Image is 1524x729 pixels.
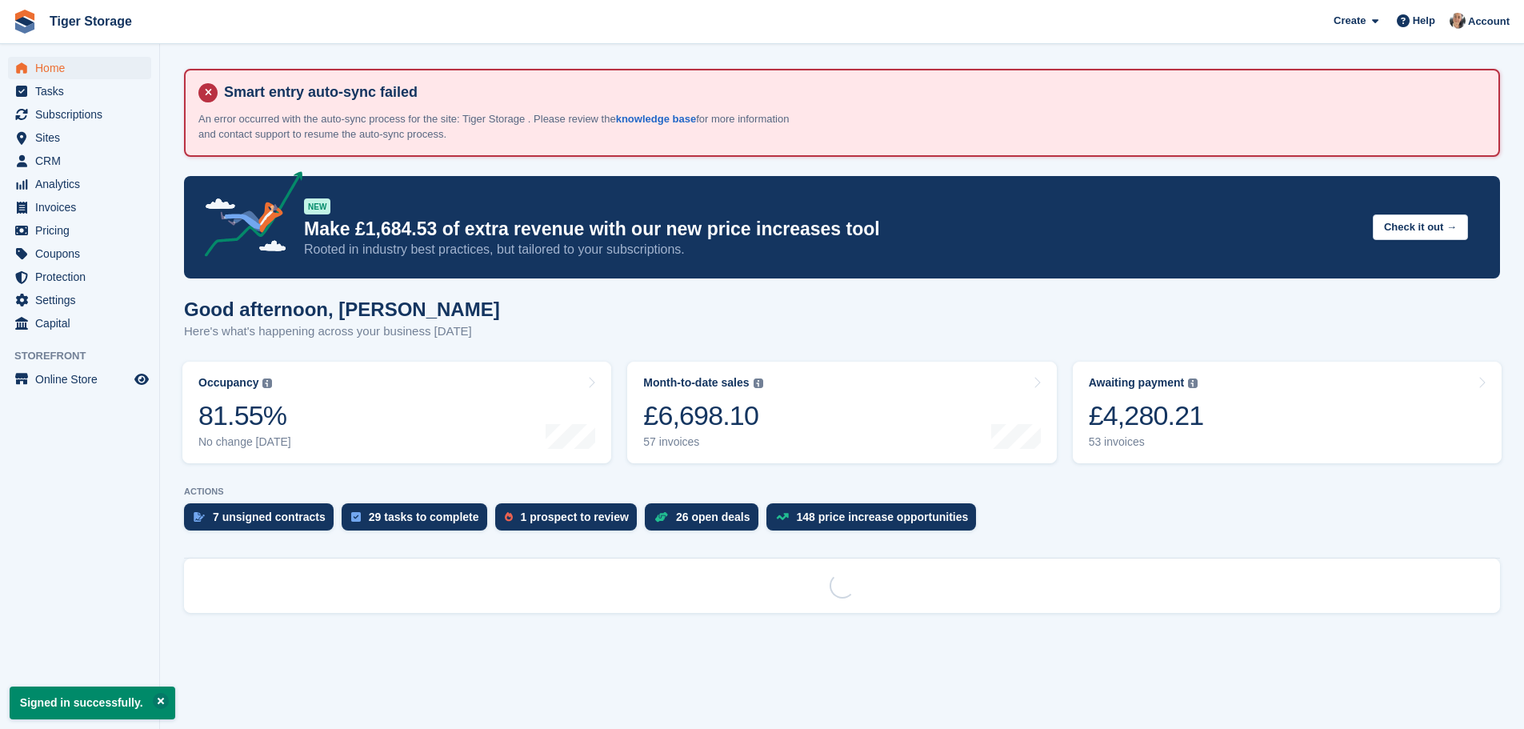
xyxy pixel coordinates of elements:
[8,80,151,102] a: menu
[1089,435,1204,449] div: 53 invoices
[8,126,151,149] a: menu
[521,511,629,523] div: 1 prospect to review
[184,298,500,320] h1: Good afternoon, [PERSON_NAME]
[654,511,668,523] img: deal-1b604bf984904fb50ccaf53a9ad4b4a5d6e5aea283cecdc64d6e3604feb123c2.svg
[1468,14,1510,30] span: Account
[797,511,969,523] div: 148 price increase opportunities
[1089,376,1185,390] div: Awaiting payment
[304,218,1360,241] p: Make £1,684.53 of extra revenue with our new price increases tool
[35,266,131,288] span: Protection
[351,512,361,522] img: task-75834270c22a3079a89374b754ae025e5fb1db73e45f91037f5363f120a921f8.svg
[8,196,151,218] a: menu
[35,196,131,218] span: Invoices
[191,171,303,262] img: price-adjustments-announcement-icon-8257ccfd72463d97f412b2fc003d46551f7dbcb40ab6d574587a9cd5c0d94...
[213,511,326,523] div: 7 unsigned contracts
[8,150,151,172] a: menu
[304,241,1360,258] p: Rooted in industry best practices, but tailored to your subscriptions.
[8,242,151,265] a: menu
[184,503,342,539] a: 7 unsigned contracts
[35,219,131,242] span: Pricing
[8,57,151,79] a: menu
[35,103,131,126] span: Subscriptions
[262,379,272,388] img: icon-info-grey-7440780725fd019a000dd9b08b2336e03edf1995a4989e88bcd33f0948082b44.svg
[35,368,131,391] span: Online Store
[35,312,131,334] span: Capital
[643,376,749,390] div: Month-to-date sales
[198,435,291,449] div: No change [DATE]
[1334,13,1366,29] span: Create
[8,312,151,334] a: menu
[627,362,1056,463] a: Month-to-date sales £6,698.10 57 invoices
[8,289,151,311] a: menu
[754,379,763,388] img: icon-info-grey-7440780725fd019a000dd9b08b2336e03edf1995a4989e88bcd33f0948082b44.svg
[184,322,500,341] p: Here's what's happening across your business [DATE]
[14,348,159,364] span: Storefront
[132,370,151,389] a: Preview store
[369,511,479,523] div: 29 tasks to complete
[194,512,205,522] img: contract_signature_icon-13c848040528278c33f63329250d36e43548de30e8caae1d1a13099fd9432cc5.svg
[198,111,798,142] p: An error occurred with the auto-sync process for the site: Tiger Storage . Please review the for ...
[1413,13,1435,29] span: Help
[1073,362,1502,463] a: Awaiting payment £4,280.21 53 invoices
[35,126,131,149] span: Sites
[35,289,131,311] span: Settings
[35,242,131,265] span: Coupons
[184,487,1500,497] p: ACTIONS
[8,219,151,242] a: menu
[198,376,258,390] div: Occupancy
[198,399,291,432] div: 81.55%
[505,512,513,522] img: prospect-51fa495bee0391a8d652442698ab0144808aea92771e9ea1ae160a38d050c398.svg
[766,503,985,539] a: 148 price increase opportunities
[218,83,1486,102] h4: Smart entry auto-sync failed
[342,503,495,539] a: 29 tasks to complete
[1188,379,1198,388] img: icon-info-grey-7440780725fd019a000dd9b08b2336e03edf1995a4989e88bcd33f0948082b44.svg
[776,513,789,520] img: price_increase_opportunities-93ffe204e8149a01c8c9dc8f82e8f89637d9d84a8eef4429ea346261dce0b2c0.svg
[495,503,645,539] a: 1 prospect to review
[8,173,151,195] a: menu
[13,10,37,34] img: stora-icon-8386f47178a22dfd0bd8f6a31ec36ba5ce8667c1dd55bd0f319d3a0aa187defe.svg
[1089,399,1204,432] div: £4,280.21
[8,103,151,126] a: menu
[35,173,131,195] span: Analytics
[182,362,611,463] a: Occupancy 81.55% No change [DATE]
[643,399,762,432] div: £6,698.10
[35,57,131,79] span: Home
[35,150,131,172] span: CRM
[304,198,330,214] div: NEW
[8,368,151,391] a: menu
[10,687,175,719] p: Signed in successfully.
[8,266,151,288] a: menu
[643,435,762,449] div: 57 invoices
[676,511,750,523] div: 26 open deals
[616,113,696,125] a: knowledge base
[645,503,766,539] a: 26 open deals
[43,8,138,34] a: Tiger Storage
[35,80,131,102] span: Tasks
[1373,214,1468,241] button: Check it out →
[1450,13,1466,29] img: Becky Martin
